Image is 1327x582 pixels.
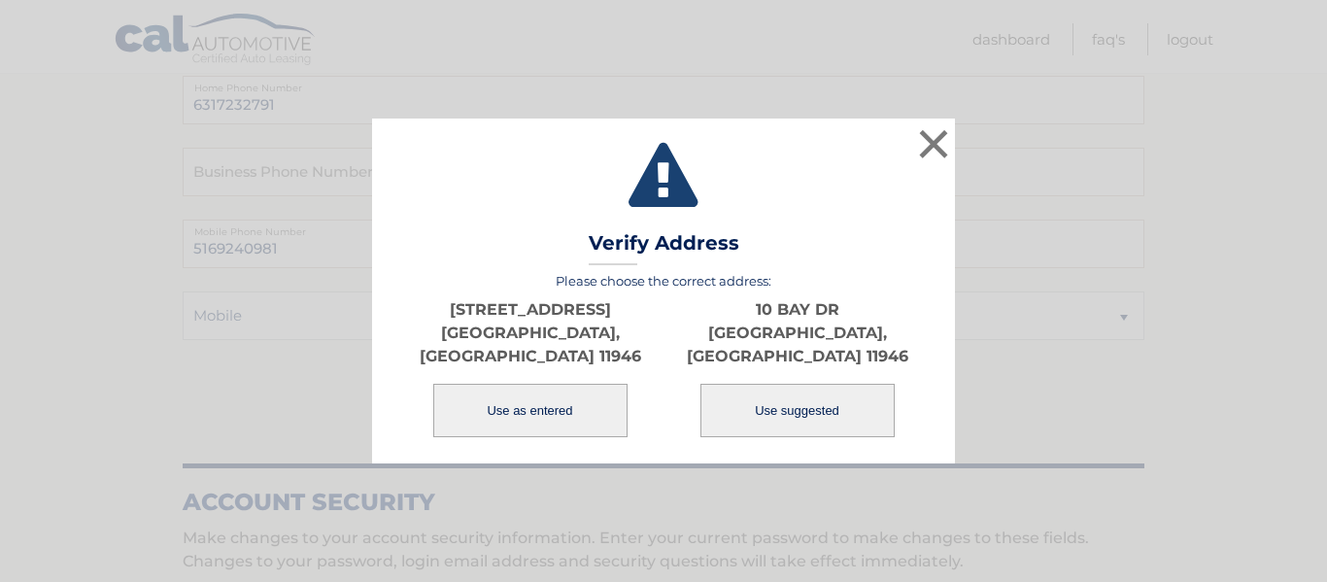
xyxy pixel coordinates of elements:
p: 10 BAY DR [GEOGRAPHIC_DATA], [GEOGRAPHIC_DATA] 11946 [663,298,931,368]
h3: Verify Address [589,231,739,265]
button: Use as entered [433,384,628,437]
div: Please choose the correct address: [396,273,931,439]
button: × [914,124,953,163]
p: [STREET_ADDRESS] [GEOGRAPHIC_DATA], [GEOGRAPHIC_DATA] 11946 [396,298,663,368]
button: Use suggested [700,384,895,437]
